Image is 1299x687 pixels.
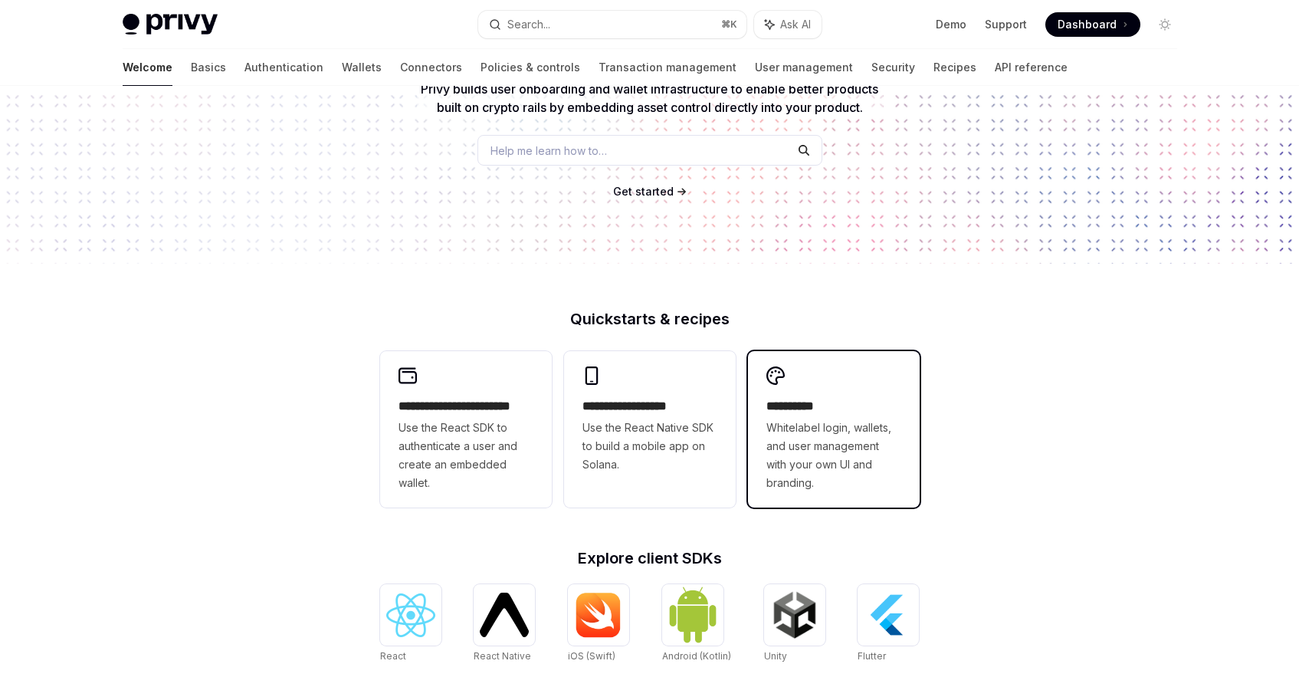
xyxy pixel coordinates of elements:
span: React Native [474,650,531,662]
a: API reference [995,49,1068,86]
a: UnityUnity [764,584,825,664]
img: Android (Kotlin) [668,586,717,643]
a: **** **** **** ***Use the React Native SDK to build a mobile app on Solana. [564,351,736,508]
a: Demo [936,17,966,32]
a: Connectors [400,49,462,86]
span: Get started [613,185,674,198]
img: Unity [770,590,819,639]
span: Android (Kotlin) [662,650,731,662]
img: React Native [480,593,529,636]
a: Security [871,49,915,86]
a: **** *****Whitelabel login, wallets, and user management with your own UI and branding. [748,351,920,508]
a: ReactReact [380,584,441,664]
a: Recipes [933,49,976,86]
a: Get started [613,184,674,199]
a: User management [755,49,853,86]
span: ⌘ K [721,18,737,31]
button: Search...⌘K [478,11,746,38]
a: React NativeReact Native [474,584,535,664]
a: Transaction management [599,49,736,86]
span: Whitelabel login, wallets, and user management with your own UI and branding. [766,419,901,492]
span: Use the React Native SDK to build a mobile app on Solana. [582,419,717,474]
span: Flutter [858,650,886,662]
img: React [386,593,435,637]
h2: Explore client SDKs [380,551,920,566]
a: FlutterFlutter [858,584,919,664]
a: iOS (Swift)iOS (Swift) [568,584,629,664]
img: Flutter [864,590,913,639]
button: Toggle dark mode [1153,12,1177,37]
a: Authentication [244,49,323,86]
button: Ask AI [754,11,822,38]
img: iOS (Swift) [574,592,623,638]
a: Basics [191,49,226,86]
span: React [380,650,406,662]
h2: Quickstarts & recipes [380,311,920,327]
span: iOS (Swift) [568,650,615,662]
span: Help me learn how to… [490,143,607,159]
a: Android (Kotlin)Android (Kotlin) [662,584,731,664]
span: Ask AI [780,17,811,32]
a: Welcome [123,49,172,86]
img: light logo [123,14,218,35]
a: Wallets [342,49,382,86]
a: Support [985,17,1027,32]
span: Unity [764,650,787,662]
span: Dashboard [1058,17,1117,32]
div: Search... [507,15,550,34]
a: Policies & controls [481,49,580,86]
a: Dashboard [1045,12,1140,37]
span: Use the React SDK to authenticate a user and create an embedded wallet. [399,419,533,492]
